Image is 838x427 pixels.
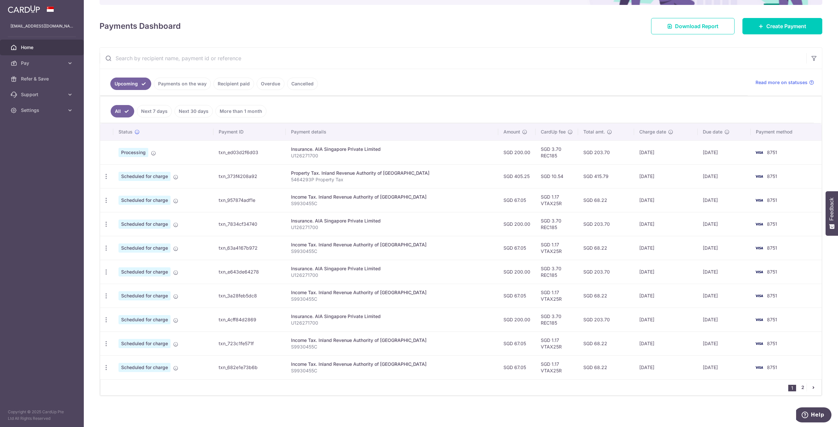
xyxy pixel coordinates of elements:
[578,188,634,212] td: SGD 68.22
[213,164,286,188] td: txn_373f4208a92
[291,361,493,367] div: Income Tax. Inland Revenue Authority of [GEOGRAPHIC_DATA]
[118,172,171,181] span: Scheduled for charge
[213,308,286,331] td: txn_4cff84d2869
[291,200,493,207] p: S9930455C
[767,269,777,275] span: 8751
[291,241,493,248] div: Income Tax. Inland Revenue Authority of [GEOGRAPHIC_DATA]
[536,236,578,260] td: SGD 1.17 VTAX25R
[291,272,493,278] p: U126271700
[578,164,634,188] td: SGD 415.79
[578,308,634,331] td: SGD 203.70
[287,78,318,90] a: Cancelled
[498,331,536,355] td: SGD 67.05
[291,248,493,255] p: S9930455C
[213,284,286,308] td: txn_3a28feb5dc8
[174,105,213,117] a: Next 30 days
[215,105,266,117] a: More than 1 month
[498,188,536,212] td: SGD 67.05
[634,236,698,260] td: [DATE]
[766,22,806,30] span: Create Payment
[291,313,493,320] div: Insurance. AIA Singapore Private Limited
[634,212,698,236] td: [DATE]
[536,355,578,379] td: SGD 1.17 VTAX25R
[536,331,578,355] td: SGD 1.17 VTAX25R
[536,284,578,308] td: SGD 1.17 VTAX25R
[213,123,286,140] th: Payment ID
[829,198,835,221] span: Feedback
[751,123,822,140] th: Payment method
[639,129,666,135] span: Charge date
[698,331,751,355] td: [DATE]
[703,129,722,135] span: Due date
[118,339,171,348] span: Scheduled for charge
[291,224,493,231] p: U126271700
[536,188,578,212] td: SGD 1.17 VTAX25R
[291,337,493,344] div: Income Tax. Inland Revenue Authority of [GEOGRAPHIC_DATA]
[498,140,536,164] td: SGD 200.00
[291,289,493,296] div: Income Tax. Inland Revenue Authority of [GEOGRAPHIC_DATA]
[498,355,536,379] td: SGD 67.05
[291,194,493,200] div: Income Tax. Inland Revenue Authority of [GEOGRAPHIC_DATA]
[291,176,493,183] p: 5464293P Property Tax
[796,407,831,424] iframe: Opens a widget where you can find more information
[118,243,171,253] span: Scheduled for charge
[634,308,698,331] td: [DATE]
[753,149,766,156] img: Bank Card
[498,260,536,284] td: SGD 200.00
[767,365,777,370] span: 8751
[753,172,766,180] img: Bank Card
[698,164,751,188] td: [DATE]
[578,140,634,164] td: SGD 203.70
[698,188,751,212] td: [DATE]
[498,212,536,236] td: SGD 200.00
[578,284,634,308] td: SGD 68.22
[767,173,777,179] span: 8751
[826,191,838,236] button: Feedback - Show survey
[634,260,698,284] td: [DATE]
[118,267,171,276] span: Scheduled for charge
[634,284,698,308] td: [DATE]
[583,129,605,135] span: Total amt.
[634,140,698,164] td: [DATE]
[118,148,148,157] span: Processing
[767,317,777,322] span: 8751
[753,316,766,324] img: Bank Card
[100,48,806,69] input: Search by recipient name, payment id or reference
[753,292,766,300] img: Bank Card
[536,164,578,188] td: SGD 10.54
[698,260,751,284] td: [DATE]
[118,363,171,372] span: Scheduled for charge
[742,18,822,34] a: Create Payment
[286,123,498,140] th: Payment details
[753,364,766,371] img: Bank Card
[291,152,493,159] p: U126271700
[541,129,566,135] span: CardUp fee
[291,296,493,302] p: S9930455C
[651,18,735,34] a: Download Report
[291,265,493,272] div: Insurance. AIA Singapore Private Limited
[698,308,751,331] td: [DATE]
[767,245,777,251] span: 8751
[503,129,520,135] span: Amount
[578,355,634,379] td: SGD 68.22
[578,260,634,284] td: SGD 203.70
[756,79,814,86] a: Read more on statuses
[213,140,286,164] td: txn_ed03d2f6d03
[698,284,751,308] td: [DATE]
[154,78,211,90] a: Payments on the way
[634,164,698,188] td: [DATE]
[634,355,698,379] td: [DATE]
[698,355,751,379] td: [DATE]
[498,284,536,308] td: SGD 67.05
[634,331,698,355] td: [DATE]
[213,331,286,355] td: txn_723c1fe571f
[498,308,536,331] td: SGD 200.00
[767,197,777,203] span: 8751
[257,78,284,90] a: Overdue
[788,385,796,391] li: 1
[536,308,578,331] td: SGD 3.70 REC185
[788,380,821,395] nav: pager
[498,164,536,188] td: SGD 405.25
[8,5,40,13] img: CardUp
